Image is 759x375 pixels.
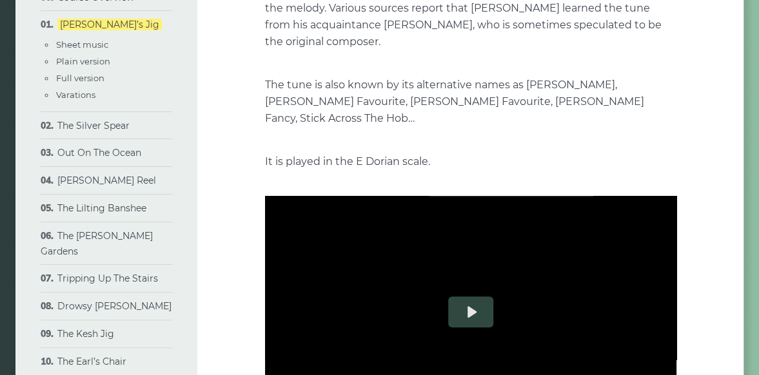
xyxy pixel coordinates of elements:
a: Out On The Ocean [57,147,141,159]
a: Tripping Up The Stairs [57,273,158,284]
a: [PERSON_NAME] Reel [57,175,156,186]
a: Drowsy [PERSON_NAME] [57,300,172,312]
a: Varations [56,90,95,100]
p: The tune is also known by its alternative names as [PERSON_NAME], [PERSON_NAME] Favourite, [PERSO... [265,77,676,127]
a: Full version [56,73,104,83]
a: The Silver Spear [57,120,130,131]
a: [PERSON_NAME]’s Jig [57,19,162,30]
a: The Lilting Banshee [57,202,146,214]
a: Sheet music [56,39,108,50]
a: The [PERSON_NAME] Gardens [41,230,153,257]
a: The Earl’s Chair [57,356,126,367]
p: It is played in the E Dorian scale. [265,153,676,170]
a: The Kesh Jig [57,328,114,340]
a: Plain version [56,56,110,66]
